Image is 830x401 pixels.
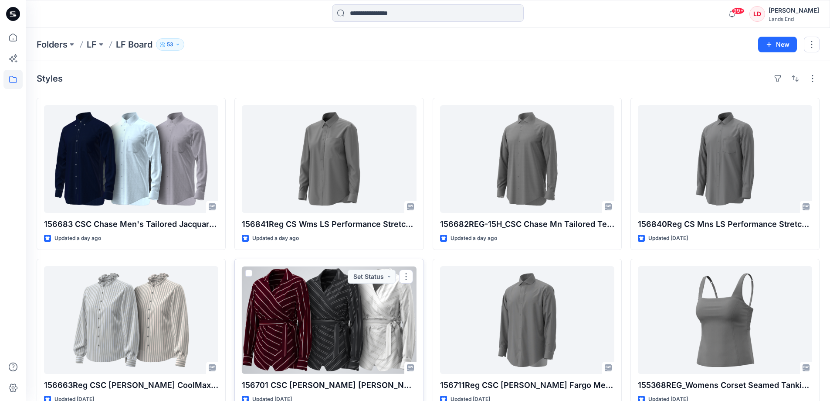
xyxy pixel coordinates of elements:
[167,40,173,49] p: 53
[732,7,745,14] span: 99+
[242,105,416,213] a: 156841Reg CS Wms LS Performance Stretch Dress Shirt 09-30-25
[440,105,614,213] a: 156682REG-15H_CSC Chase Mn Tailored Textured Herringbone Spread Collar Shirt_20250930
[440,379,614,391] p: 156711Reg CSC [PERSON_NAME] Fargo Men's Textured LS Dress Shirt [DATE]
[44,266,218,374] a: 156663Reg CSC Chase Wm CoolMax Striped Ruffle Collar Shirt-FH26 20250929
[758,37,797,52] button: New
[769,5,819,16] div: [PERSON_NAME]
[37,73,63,84] h4: Styles
[769,16,819,22] div: Lands End
[252,234,299,243] p: Updated a day ago
[242,266,416,374] a: 156701 CSC Wells Fargo Wm Tailored Wrap Shirt 9-18
[638,379,812,391] p: 155368REG_Womens Corset Seamed Tankini Top_Fit_revised_20250613
[638,218,812,230] p: 156840Reg CS Mns LS Performance Stretch Dress Shirt_9-29
[116,38,152,51] p: LF Board
[749,6,765,22] div: LD
[242,218,416,230] p: 156841Reg CS Wms LS Performance Stretch Dress Shirt [DATE]
[54,234,101,243] p: Updated a day ago
[638,105,812,213] a: 156840Reg CS Mns LS Performance Stretch Dress Shirt_9-29
[44,379,218,391] p: 156663Reg CSC [PERSON_NAME] CoolMax Striped Ruffle Collar Shirt-FH26 20250929
[440,266,614,374] a: 156711Reg CSC Wells Fargo Men's Textured LS Dress Shirt 09-16-25
[638,266,812,374] a: 155368REG_Womens Corset Seamed Tankini Top_Fit_revised_20250613
[156,38,184,51] button: 53
[87,38,97,51] a: LF
[242,379,416,391] p: 156701 CSC [PERSON_NAME] [PERSON_NAME] Tailored Wrap Shirt 9-18
[37,38,68,51] a: Folders
[451,234,497,243] p: Updated a day ago
[440,218,614,230] p: 156682REG-15H_CSC Chase Mn Tailored Textured Herringbone Spread Collar Shirt_20250930
[648,234,688,243] p: Updated [DATE]
[44,105,218,213] a: 156683 CSC Chase Men's Tailored Jacquard Broadcloth Button Down Shirsss 09-30
[44,218,218,230] p: 156683 CSC Chase Men's Tailored Jacquard Broadcloth Button Down Shirsss 09-30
